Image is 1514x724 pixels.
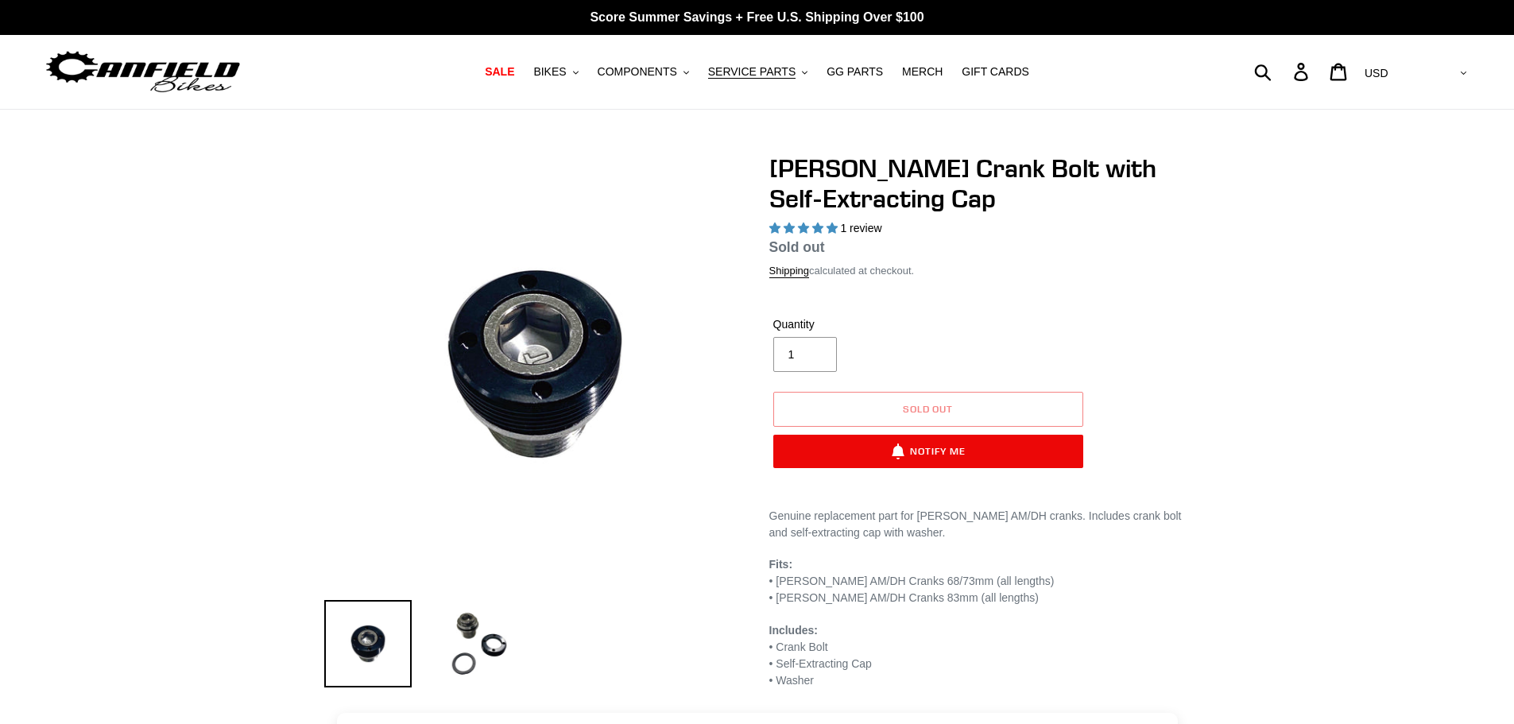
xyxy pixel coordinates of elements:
span: GIFT CARDS [962,65,1029,79]
p: Genuine replacement part for [PERSON_NAME] AM/DH cranks. Includes crank bolt and self-extracting ... [769,508,1191,541]
span: • Crank Bolt • Self-Extracting Cap • Washer [769,624,872,687]
span: • [PERSON_NAME] AM/DH Cranks 83mm (all lengths) [769,591,1039,604]
a: Shipping [769,265,810,278]
a: GIFT CARDS [954,61,1037,83]
label: Quantity [773,316,924,333]
span: 5.00 stars [769,222,841,234]
span: COMPONENTS [598,65,677,79]
span: Sold out [903,403,954,415]
span: SALE [485,65,514,79]
button: BIKES [525,61,586,83]
span: MERCH [902,65,943,79]
span: GG PARTS [827,65,883,79]
a: SALE [477,61,522,83]
button: Notify Me [773,435,1083,468]
input: Search [1263,54,1303,89]
div: calculated at checkout. [769,263,1191,279]
button: Sold out [773,392,1083,427]
p: • [PERSON_NAME] AM/DH Cranks 68/73mm (all lengths) [769,556,1191,606]
a: GG PARTS [819,61,891,83]
span: SERVICE PARTS [708,65,796,79]
span: Sold out [769,239,825,255]
span: 1 review [840,222,881,234]
strong: Fits: [769,558,793,571]
img: Load image into Gallery viewer, Canfield Crank Bolt with Self-Extracting Cap [324,600,412,687]
span: BIKES [533,65,566,79]
a: MERCH [894,61,951,83]
strong: Includes: [769,624,818,637]
img: Load image into Gallery viewer, Canfield Crank Bolt with Self-Extracting Cap [436,600,523,687]
h1: [PERSON_NAME] Crank Bolt with Self-Extracting Cap [769,153,1191,215]
img: Canfield Bikes [44,47,242,97]
button: COMPONENTS [590,61,697,83]
button: SERVICE PARTS [700,61,815,83]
